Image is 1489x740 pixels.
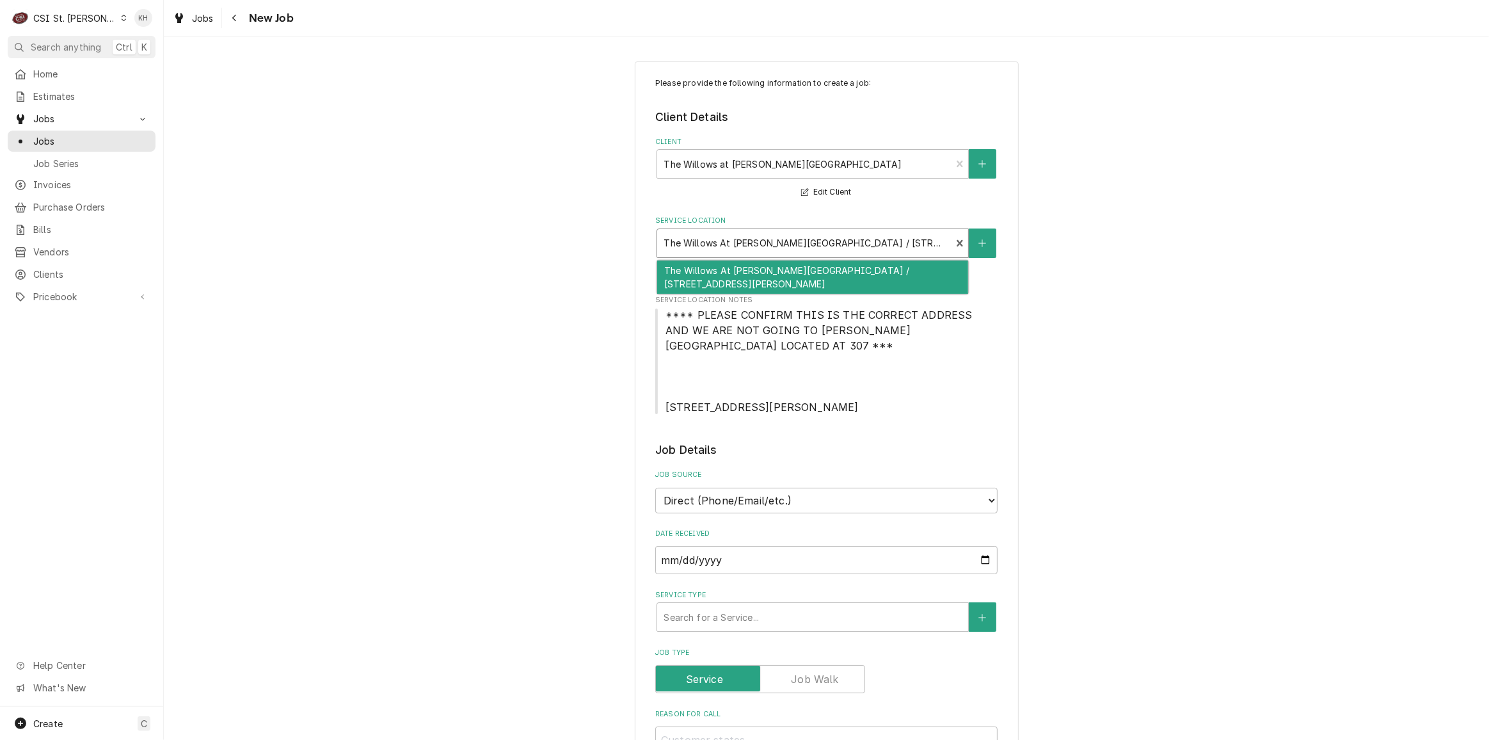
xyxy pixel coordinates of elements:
div: CSI St. [PERSON_NAME] [33,12,116,25]
div: C [12,9,29,27]
span: Bills [33,223,149,236]
span: Create [33,718,63,729]
legend: Job Details [655,442,998,458]
a: Vendors [8,241,155,262]
button: Navigate back [225,8,245,28]
button: Create New Client [969,149,996,179]
button: Create New Location [969,229,996,258]
a: Job Series [8,153,155,174]
label: Reason For Call [655,709,998,720]
a: Bills [8,219,155,240]
span: Jobs [33,112,130,125]
button: Search anythingCtrlK [8,36,155,58]
a: Jobs [168,8,219,29]
label: Service Location [655,216,998,226]
a: Clients [8,264,155,285]
div: Job Type [655,648,998,693]
button: Edit Client [799,184,853,200]
div: Service Type [655,590,998,632]
span: Invoices [33,178,149,191]
a: Invoices [8,174,155,195]
span: Service Location Notes [655,307,998,415]
div: The Willows At [PERSON_NAME][GEOGRAPHIC_DATA] / [STREET_ADDRESS][PERSON_NAME] [657,261,968,294]
div: Service Location Notes [655,295,998,415]
div: Date Received [655,529,998,574]
label: Client [655,137,998,147]
a: Estimates [8,86,155,107]
span: Vendors [33,245,149,259]
a: Purchase Orders [8,197,155,218]
a: Go to Pricebook [8,286,155,307]
div: Client [655,137,998,200]
span: Jobs [192,12,214,25]
div: Kelsey Hetlage's Avatar [134,9,152,27]
legend: Client Details [655,109,998,125]
a: Go to Help Center [8,655,155,676]
span: K [141,40,147,54]
span: C [141,717,147,730]
span: Clients [33,268,149,281]
span: Job Series [33,157,149,170]
span: Home [33,67,149,81]
a: Go to Jobs [8,108,155,129]
label: Job Source [655,470,998,480]
span: **** PLEASE CONFIRM THIS IS THE CORRECT ADDRESS AND WE ARE NOT GOING TO [PERSON_NAME][GEOGRAPHIC_... [665,309,976,414]
input: yyyy-mm-dd [655,546,998,574]
div: Job Source [655,470,998,513]
span: Purchase Orders [33,200,149,214]
label: Date Received [655,529,998,539]
span: Estimates [33,90,149,103]
svg: Create New Service [978,613,986,622]
span: Jobs [33,134,149,148]
div: CSI St. Louis's Avatar [12,9,29,27]
span: Help Center [33,659,148,672]
svg: Create New Location [978,239,986,248]
span: New Job [245,10,294,27]
a: Jobs [8,131,155,152]
span: What's New [33,681,148,695]
span: Pricebook [33,290,130,303]
div: Service Location [655,216,998,279]
span: Service Location Notes [655,295,998,305]
span: Ctrl [116,40,132,54]
span: Search anything [31,40,101,54]
label: Job Type [655,648,998,658]
a: Go to What's New [8,677,155,698]
svg: Create New Client [978,159,986,168]
div: KH [134,9,152,27]
p: Please provide the following information to create a job: [655,77,998,89]
a: Home [8,63,155,84]
button: Create New Service [969,602,996,632]
label: Service Type [655,590,998,600]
